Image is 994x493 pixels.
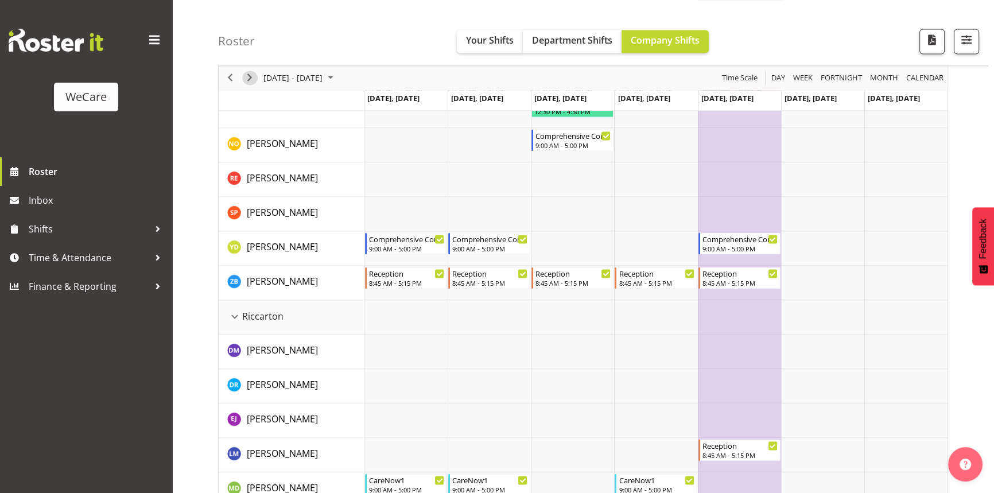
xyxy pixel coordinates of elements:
[247,171,318,185] a: [PERSON_NAME]
[535,278,611,288] div: 8:45 AM - 5:15 PM
[247,240,318,254] a: [PERSON_NAME]
[247,413,318,425] span: [PERSON_NAME]
[219,266,364,300] td: Zephy Bennett resource
[820,71,863,86] span: Fortnight
[791,71,815,86] button: Timeline Week
[904,71,946,86] button: Month
[220,66,240,90] div: previous period
[702,278,778,288] div: 8:45 AM - 5:15 PM
[452,278,527,288] div: 8:45 AM - 5:15 PM
[466,34,514,46] span: Your Shifts
[452,244,527,253] div: 9:00 AM - 5:00 PM
[365,232,447,254] div: Yvonne Denny"s event - Comprehensive Consult Begin From Monday, October 20, 2025 at 9:00:00 AM GM...
[698,232,781,254] div: Yvonne Denny"s event - Comprehensive Consult Begin From Friday, October 24, 2025 at 9:00:00 AM GM...
[219,162,364,197] td: Rachel Els resource
[29,220,149,238] span: Shifts
[792,71,814,86] span: Week
[247,412,318,426] a: [PERSON_NAME]
[452,267,527,279] div: Reception
[954,29,979,54] button: Filter Shifts
[247,274,318,288] a: [PERSON_NAME]
[247,378,318,391] a: [PERSON_NAME]
[534,107,611,116] div: 12:30 PM - 4:30 PM
[702,267,778,279] div: Reception
[618,93,670,103] span: [DATE], [DATE]
[698,267,781,289] div: Zephy Bennett"s event - Reception Begin From Friday, October 24, 2025 at 8:45:00 AM GMT+13:00 End...
[523,30,622,53] button: Department Shifts
[247,344,318,356] span: [PERSON_NAME]
[615,267,697,289] div: Zephy Bennett"s event - Reception Begin From Thursday, October 23, 2025 at 8:45:00 AM GMT+13:00 E...
[218,34,255,48] h4: Roster
[247,240,318,253] span: [PERSON_NAME]
[219,335,364,369] td: Deepti Mahajan resource
[702,233,778,244] div: Comprehensive Consult
[770,71,786,86] span: Day
[721,71,759,86] span: Time Scale
[247,343,318,357] a: [PERSON_NAME]
[369,278,444,288] div: 8:45 AM - 5:15 PM
[960,459,971,470] img: help-xxl-2.png
[619,267,694,279] div: Reception
[535,141,611,150] div: 9:00 AM - 5:00 PM
[905,71,945,86] span: calendar
[451,93,503,103] span: [DATE], [DATE]
[619,278,694,288] div: 8:45 AM - 5:15 PM
[219,128,364,162] td: Natasha Ottley resource
[457,30,523,53] button: Your Shifts
[369,474,444,486] div: CareNow1
[219,197,364,231] td: Samantha Poultney resource
[720,71,760,86] button: Time Scale
[365,267,447,289] div: Zephy Bennett"s event - Reception Begin From Monday, October 20, 2025 at 8:45:00 AM GMT+13:00 End...
[535,267,611,279] div: Reception
[702,440,778,451] div: Reception
[9,29,103,52] img: Rosterit website logo
[631,34,700,46] span: Company Shifts
[219,438,364,472] td: Lainie Montgomery resource
[448,267,530,289] div: Zephy Bennett"s event - Reception Begin From Tuesday, October 21, 2025 at 8:45:00 AM GMT+13:00 En...
[535,130,611,141] div: Comprehensive Consult
[972,207,994,285] button: Feedback - Show survey
[247,137,318,150] a: [PERSON_NAME]
[919,29,945,54] button: Download a PDF of the roster according to the set date range.
[619,474,694,486] div: CareNow1
[369,233,444,244] div: Comprehensive Consult
[531,267,614,289] div: Zephy Bennett"s event - Reception Begin From Wednesday, October 22, 2025 at 8:45:00 AM GMT+13:00 ...
[701,93,754,103] span: [DATE], [DATE]
[29,192,166,209] span: Inbox
[369,267,444,279] div: Reception
[259,66,340,90] div: October 20 - 26, 2025
[978,219,988,259] span: Feedback
[219,300,364,335] td: Riccarton resource
[698,439,781,461] div: Lainie Montgomery"s event - Reception Begin From Friday, October 24, 2025 at 8:45:00 AM GMT+13:00...
[702,451,778,460] div: 8:45 AM - 5:15 PM
[534,93,587,103] span: [DATE], [DATE]
[448,232,530,254] div: Yvonne Denny"s event - Comprehensive Consult Begin From Tuesday, October 21, 2025 at 9:00:00 AM G...
[531,129,614,151] div: Natasha Ottley"s event - Comprehensive Consult Begin From Wednesday, October 22, 2025 at 9:00:00 ...
[65,88,107,106] div: WeCare
[262,71,339,86] button: October 2025
[770,71,787,86] button: Timeline Day
[452,233,527,244] div: Comprehensive Consult
[247,275,318,288] span: [PERSON_NAME]
[247,447,318,460] a: [PERSON_NAME]
[868,93,920,103] span: [DATE], [DATE]
[452,474,527,486] div: CareNow1
[262,71,324,86] span: [DATE] - [DATE]
[223,71,238,86] button: Previous
[29,249,149,266] span: Time & Attendance
[869,71,899,86] span: Month
[868,71,900,86] button: Timeline Month
[219,403,364,438] td: Ella Jarvis resource
[532,34,612,46] span: Department Shifts
[819,71,864,86] button: Fortnight
[29,163,166,180] span: Roster
[247,205,318,219] a: [PERSON_NAME]
[247,206,318,219] span: [PERSON_NAME]
[240,66,259,90] div: next period
[29,278,149,295] span: Finance & Reporting
[219,231,364,266] td: Yvonne Denny resource
[367,93,420,103] span: [DATE], [DATE]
